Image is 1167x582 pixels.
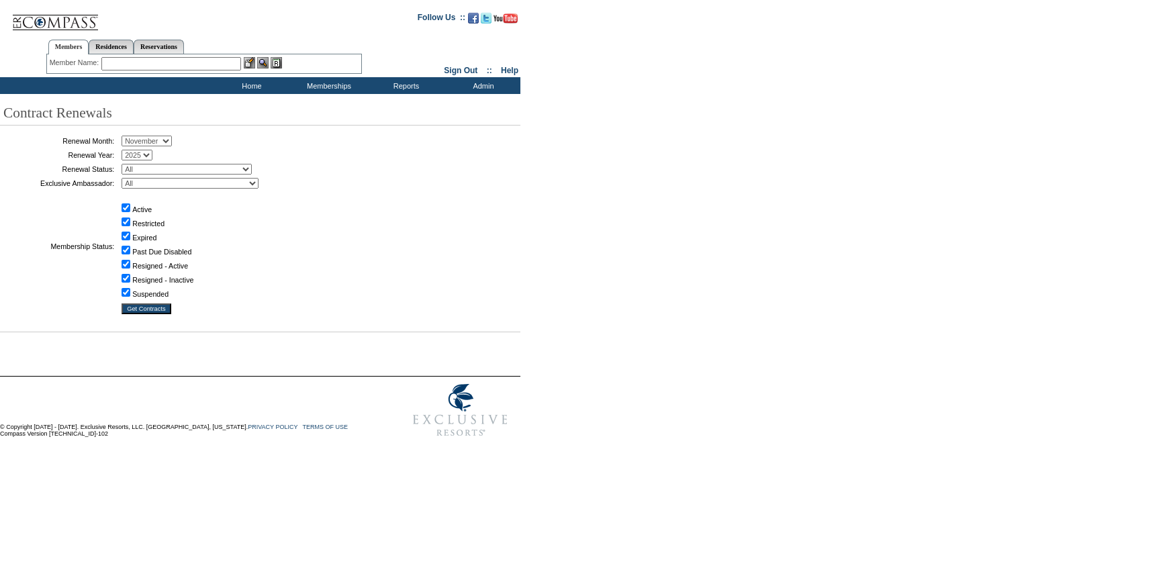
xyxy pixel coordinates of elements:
img: Subscribe to our YouTube Channel [494,13,518,23]
div: Member Name: [50,57,101,68]
label: Suspended [132,290,169,298]
label: Restricted [132,220,165,228]
td: Admin [443,77,520,94]
td: Renewal Month: [3,136,114,146]
img: View [257,57,269,68]
a: Subscribe to our YouTube Channel [494,17,518,25]
td: Renewal Status: [3,164,114,175]
img: Compass Home [11,3,99,31]
a: Residences [89,40,134,54]
label: Resigned - Active [132,262,188,270]
a: TERMS OF USE [303,424,348,430]
img: Exclusive Resorts [400,377,520,444]
a: Become our fan on Facebook [468,17,479,25]
a: Follow us on Twitter [481,17,492,25]
td: Exclusive Ambassador: [3,178,114,189]
td: Memberships [289,77,366,94]
a: Sign Out [444,66,477,75]
a: Members [48,40,89,54]
label: Resigned - Inactive [132,276,193,284]
img: Follow us on Twitter [481,13,492,23]
span: :: [487,66,492,75]
label: Active [132,205,152,213]
input: Get Contracts [122,303,171,314]
a: Reservations [134,40,184,54]
label: Past Due Disabled [132,248,191,256]
img: Reservations [271,57,282,68]
img: Become our fan on Facebook [468,13,479,23]
td: Reports [366,77,443,94]
label: Expired [132,234,156,242]
td: Membership Status: [3,192,114,300]
td: Follow Us :: [418,11,465,28]
a: PRIVACY POLICY [248,424,297,430]
img: b_edit.gif [244,57,255,68]
a: Help [501,66,518,75]
td: Home [212,77,289,94]
td: Renewal Year: [3,150,114,160]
